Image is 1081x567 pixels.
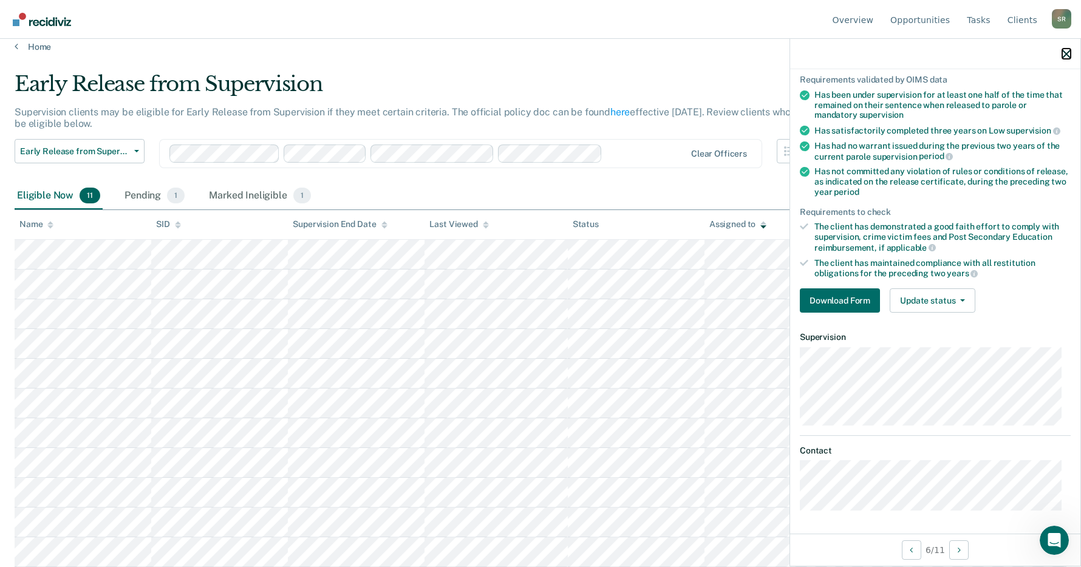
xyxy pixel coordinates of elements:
[15,72,825,106] div: Early Release from Supervision
[800,207,1071,217] div: Requirements to check
[814,222,1071,253] div: The client has demonstrated a good faith effort to comply with supervision, crime victim fees and...
[15,41,1066,52] a: Home
[814,166,1071,197] div: Has not committed any violation of rules or conditions of release, as indicated on the release ce...
[800,75,1071,85] div: Requirements validated by OIMS data
[206,183,313,209] div: Marked Ineligible
[1052,9,1071,29] div: S R
[429,219,488,229] div: Last Viewed
[800,446,1071,456] dt: Contact
[573,219,599,229] div: Status
[800,288,880,313] button: Download Form
[709,219,766,229] div: Assigned to
[890,288,975,313] button: Update status
[814,125,1071,136] div: Has satisfactorily completed three years on Low
[1052,9,1071,29] button: Profile dropdown button
[834,187,859,197] span: period
[15,106,812,129] p: Supervision clients may be eligible for Early Release from Supervision if they meet certain crite...
[19,219,53,229] div: Name
[800,332,1071,342] dt: Supervision
[949,540,969,560] button: Next Opportunity
[814,90,1071,120] div: Has been under supervision for at least one half of the time that remained on their sentence when...
[814,141,1071,161] div: Has had no warrant issued during the previous two years of the current parole supervision
[902,540,921,560] button: Previous Opportunity
[610,106,630,118] a: here
[919,151,953,161] span: period
[15,183,103,209] div: Eligible Now
[122,183,187,209] div: Pending
[20,146,129,157] span: Early Release from Supervision
[691,149,747,159] div: Clear officers
[13,13,71,26] img: Recidiviz
[156,219,181,229] div: SID
[293,188,311,203] span: 1
[1040,526,1069,555] iframe: Intercom live chat
[859,110,904,120] span: supervision
[167,188,185,203] span: 1
[790,534,1080,566] div: 6 / 11
[1006,126,1060,135] span: supervision
[800,288,885,313] a: Navigate to form link
[947,268,978,278] span: years
[80,188,100,203] span: 11
[293,219,387,229] div: Supervision End Date
[814,258,1071,279] div: The client has maintained compliance with all restitution obligations for the preceding two
[887,243,936,253] span: applicable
